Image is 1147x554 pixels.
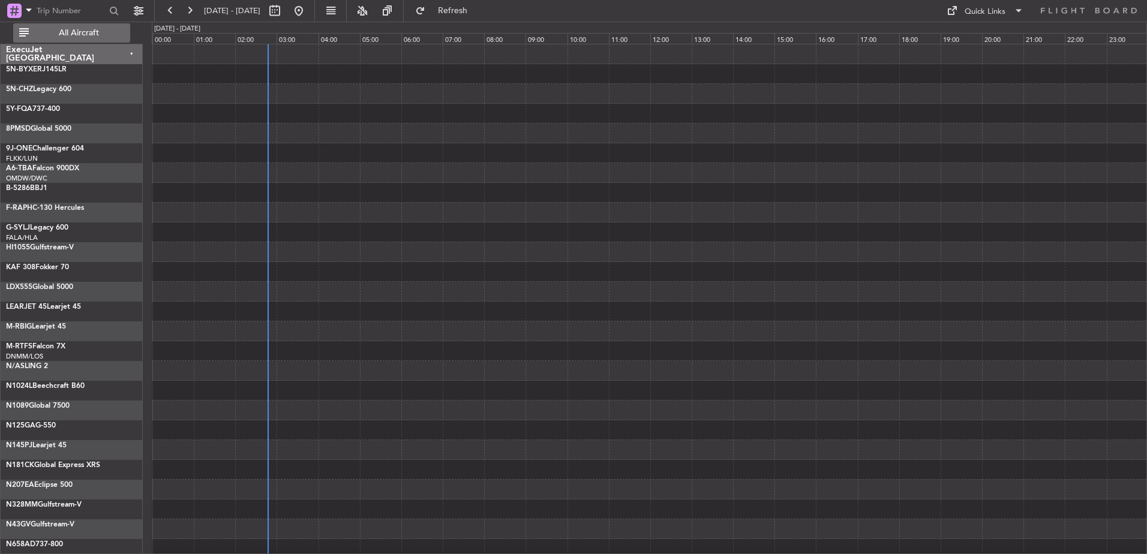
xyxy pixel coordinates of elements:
a: KAF 308Fokker 70 [6,264,69,271]
a: LEARJET 45Learjet 45 [6,303,81,311]
div: 09:00 [526,33,567,44]
div: 07:00 [443,33,484,44]
span: N43GV [6,521,31,528]
a: 5N-CHZLegacy 600 [6,86,71,93]
a: N1089Global 7500 [6,402,70,410]
span: N145PJ [6,442,32,449]
a: 9J-ONEChallenger 604 [6,145,84,152]
span: N/A [6,363,20,370]
button: Quick Links [941,1,1029,20]
div: 00:00 [152,33,194,44]
div: [DATE] - [DATE] [154,24,200,34]
span: 8PMSD [6,125,31,133]
a: N43GVGulfstream-V [6,521,74,528]
a: M-RTFSFalcon 7X [6,343,65,350]
span: M-RBIG [6,323,32,330]
span: A6-TBA [6,165,32,172]
a: N/ASLING 2 [6,363,48,370]
a: 5N-BYXERJ145LR [6,66,67,73]
span: All Aircraft [31,29,127,37]
a: N207EAEclipse 500 [6,481,73,489]
div: 14:00 [733,33,774,44]
div: 22:00 [1065,33,1106,44]
a: G-SYLJLegacy 600 [6,224,68,231]
input: Trip Number [37,2,106,20]
span: 9J-ONE [6,145,32,152]
span: N181CK [6,462,34,469]
div: 03:00 [277,33,318,44]
div: 21:00 [1023,33,1065,44]
span: F-RAPH [6,204,32,212]
span: Refresh [428,7,478,15]
a: B-5286BBJ1 [6,185,47,192]
button: Refresh [410,1,482,20]
span: N328MM [6,501,38,508]
div: 05:00 [360,33,401,44]
a: N328MMGulfstream-V [6,501,82,508]
a: 5Y-FQA737-400 [6,106,60,113]
div: 04:00 [319,33,360,44]
div: 08:00 [484,33,526,44]
span: B-5286 [6,185,30,192]
a: OMDW/DWC [6,174,47,183]
div: 10:00 [568,33,609,44]
span: 5N-BYX [6,66,33,73]
a: DNMM/LOS [6,352,43,361]
a: LDX555Global 5000 [6,284,73,291]
a: FLKK/LUN [6,154,38,163]
a: N125GAG-550 [6,422,56,429]
div: 17:00 [858,33,899,44]
span: 5Y-FQA [6,106,32,113]
a: FALA/HLA [6,233,38,242]
a: HI1055Gulfstream-V [6,244,74,251]
div: 01:00 [194,33,235,44]
div: 18:00 [899,33,941,44]
span: [DATE] - [DATE] [204,5,260,16]
a: N658AD737-800 [6,541,63,548]
span: N207EA [6,481,34,489]
div: 06:00 [401,33,443,44]
span: KAF 308 [6,264,35,271]
span: M-RTFS [6,343,32,350]
a: N145PJLearjet 45 [6,442,67,449]
div: 13:00 [692,33,733,44]
button: All Aircraft [13,23,130,43]
span: N125GA [6,422,35,429]
span: G-SYLJ [6,224,30,231]
span: HI1055 [6,244,30,251]
span: LDX555 [6,284,32,291]
span: N1024L [6,383,32,390]
div: 11:00 [609,33,650,44]
div: 15:00 [774,33,816,44]
span: 5N-CHZ [6,86,33,93]
div: 02:00 [235,33,277,44]
div: 20:00 [982,33,1023,44]
a: M-RBIGLearjet 45 [6,323,66,330]
a: N181CKGlobal Express XRS [6,462,100,469]
span: N658AD [6,541,35,548]
span: LEARJET 45 [6,303,47,311]
span: N1089 [6,402,29,410]
div: 12:00 [650,33,692,44]
div: 16:00 [816,33,857,44]
div: 19:00 [941,33,982,44]
a: N1024LBeechcraft B60 [6,383,85,390]
a: 8PMSDGlobal 5000 [6,125,71,133]
a: F-RAPHC-130 Hercules [6,204,84,212]
div: Quick Links [965,6,1005,18]
a: A6-TBAFalcon 900DX [6,165,79,172]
